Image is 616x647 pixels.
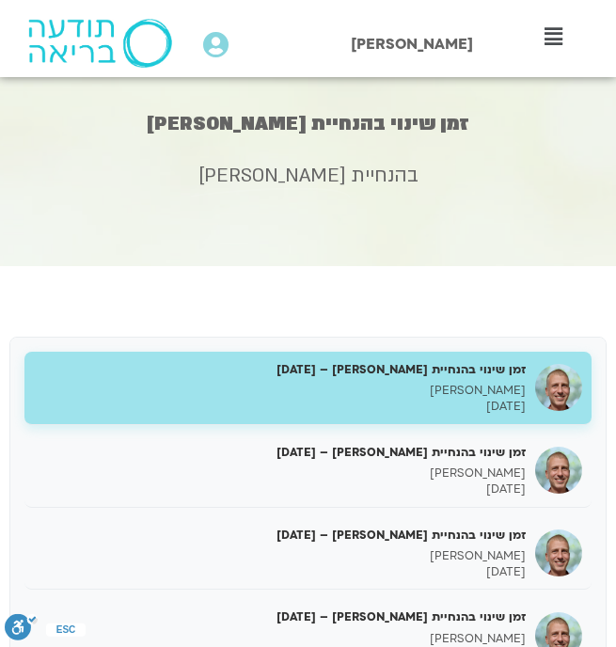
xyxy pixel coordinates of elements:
p: [PERSON_NAME] [34,466,526,481]
h5: זמן שינוי בהנחיית [PERSON_NAME] – [DATE] [34,361,526,378]
img: זמן שינוי בהנחיית ניב אידלמן – 12/11/24 [535,529,582,576]
h5: זמן שינוי בהנחיית [PERSON_NAME] – [DATE] [34,608,526,625]
p: [DATE] [34,481,526,497]
h5: זמן שינוי בהנחיית [PERSON_NAME] – [DATE] [34,444,526,461]
p: [PERSON_NAME] [34,631,526,647]
span: בהנחיית [352,163,419,188]
img: זמן שינוי בהנחיית ניב אידלמן – 29/10/24 [535,364,582,411]
p: [DATE] [34,399,526,415]
p: [PERSON_NAME] [34,383,526,399]
img: זמן שינוי בהנחיית ניב אידלמן – 05/11/24 [535,447,582,494]
p: [DATE] [34,564,526,580]
p: [PERSON_NAME] [34,548,526,564]
h5: זמן שינוי בהנחיית [PERSON_NAME] – [DATE] [34,527,526,544]
img: תודעה בריאה [28,19,172,68]
span: [PERSON_NAME] [351,34,473,55]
